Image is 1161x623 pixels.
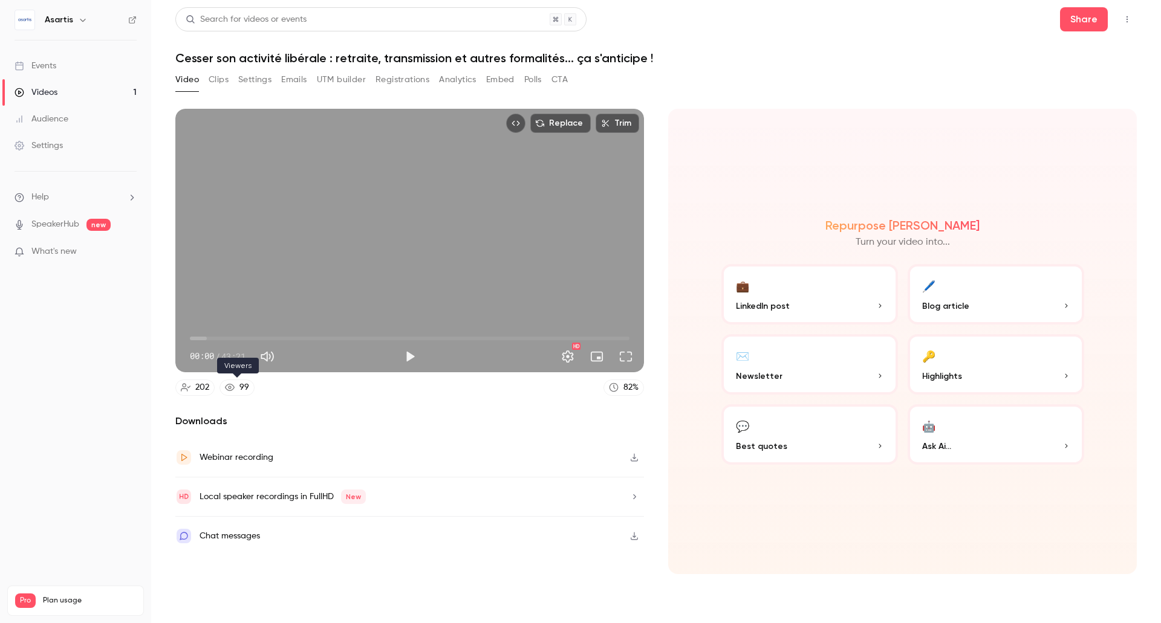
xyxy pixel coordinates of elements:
div: 🤖 [922,416,935,435]
span: Highlights [922,370,962,383]
div: Chat messages [200,529,260,543]
p: Turn your video into... [856,235,950,250]
span: 00:00 [190,350,214,363]
span: / [215,350,220,363]
li: help-dropdown-opener [15,191,137,204]
div: 82 % [623,381,639,394]
div: 99 [239,381,249,394]
div: Local speaker recordings in FullHD [200,489,366,504]
button: Settings [238,70,272,89]
button: Video [175,70,199,89]
div: 202 [195,381,209,394]
h2: Repurpose [PERSON_NAME] [825,218,980,233]
span: Newsletter [736,370,782,383]
div: Settings [15,140,63,152]
div: Search for videos or events [186,13,307,26]
button: Registrations [376,70,429,89]
span: Plan usage [43,596,136,605]
button: UTM builder [317,70,366,89]
span: Ask Ai... [922,440,951,453]
span: new [86,219,111,231]
a: 202 [175,379,215,396]
span: Help [31,191,49,204]
button: 🤖Ask Ai... [908,404,1084,465]
img: Asartis [15,10,34,30]
button: CTA [551,70,568,89]
span: Pro [15,593,36,608]
span: LinkedIn post [736,300,790,312]
div: Audience [15,113,68,125]
button: Top Bar Actions [1117,10,1137,29]
span: New [341,489,366,504]
h2: Downloads [175,414,644,428]
h1: Cesser son activité libérale : retraite, transmission et autres formalités... ça s'anticipe ! [175,51,1137,65]
div: ✉️ [736,346,749,365]
h6: Asartis [45,14,73,26]
button: Play [398,344,422,369]
button: Embed [486,70,515,89]
button: Clips [209,70,229,89]
span: Blog article [922,300,969,312]
button: Embed video [506,114,525,133]
div: Videos [15,86,57,98]
div: Events [15,60,56,72]
button: ✉️Newsletter [721,334,898,395]
span: What's new [31,245,77,258]
div: 00:00 [190,350,246,363]
div: 🖊️ [922,276,935,295]
a: 82% [603,379,644,396]
a: 99 [220,379,255,396]
button: Analytics [439,70,476,89]
button: 💼LinkedIn post [721,264,898,324]
button: Full screen [614,344,638,369]
button: Mute [255,344,279,369]
button: Replace [530,114,591,133]
button: Share [1060,7,1108,31]
div: 💬 [736,416,749,435]
div: 🔑 [922,346,935,365]
div: HD [572,343,580,350]
button: 💬Best quotes [721,404,898,465]
button: 🔑Highlights [908,334,1084,395]
button: Trim [596,114,639,133]
button: Polls [524,70,542,89]
span: Best quotes [736,440,787,453]
a: SpeakerHub [31,218,79,231]
button: Turn on miniplayer [585,344,609,369]
button: Settings [556,344,580,369]
span: 43:21 [221,350,246,363]
button: Emails [281,70,307,89]
iframe: Noticeable Trigger [122,247,137,257]
button: 🖊️Blog article [908,264,1084,324]
div: Webinar recording [200,450,273,465]
div: 💼 [736,276,749,295]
